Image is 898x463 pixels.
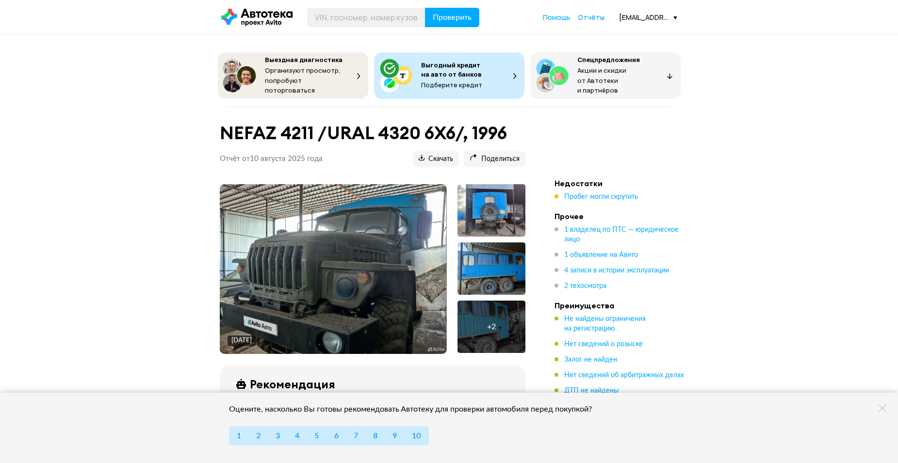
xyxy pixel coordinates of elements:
[220,154,323,164] p: Отчёт от 10 августа 2025 года
[578,13,604,22] a: Отчёты
[276,432,280,440] span: 3
[421,80,482,89] span: Подберите кредит
[419,155,453,164] span: Скачать
[354,432,358,440] span: 7
[577,66,626,95] span: Акции и скидки от Автотеки и партнёров
[530,52,681,99] button: СпецпредложенияАкции и скидки от Автотеки и партнёров
[577,55,640,64] span: Спецпредложения
[413,151,459,167] button: Скачать
[564,316,646,332] span: Не найдены ограничения на регистрацию
[564,387,619,394] span: ДТП не найдены
[265,66,341,95] span: Организуют просмотр, попробуют поторговаться
[564,267,669,274] span: 4 записи в истории эксплуатации
[365,426,385,446] button: 8
[425,8,479,27] button: Проверить
[373,432,377,440] span: 8
[256,432,261,440] span: 2
[433,14,472,21] span: Проверить
[421,61,482,79] span: Выгодный кредит на авто от банков
[543,13,571,22] a: Помощь
[555,301,690,310] h4: Преимущества
[229,426,249,446] button: 1
[555,211,690,221] h4: Прочее
[327,426,346,446] button: 6
[248,426,268,446] button: 2
[619,13,677,22] div: [EMAIL_ADDRESS][DOMAIN_NAME]
[295,432,299,440] span: 4
[265,55,343,64] span: Выездная диагностика
[229,404,605,414] div: Оцените, насколько Вы готовы рекомендовать Автотеку для проверки автомобиля перед покупкой?
[250,377,335,391] div: Рекомендация
[392,432,397,440] span: 9
[268,426,288,446] button: 3
[564,372,684,379] span: Нет сведений об арбитражных делах
[307,8,425,27] input: VIN, госномер, номер кузова
[231,336,252,345] div: [DATE]
[564,356,617,363] span: Залог не найден
[314,432,319,440] span: 5
[404,426,428,446] button: 10
[218,52,368,99] button: Выездная диагностикаОрганизуют просмотр, попробуют поторговаться
[564,341,643,348] span: Нет сведений о розыске
[287,426,307,446] button: 4
[374,52,524,99] button: Выгодный кредит на авто от банковПодберите кредит
[564,283,606,289] span: 2 техосмотра
[307,426,327,446] button: 5
[346,426,366,446] button: 7
[564,226,679,243] span: 1 владелец по ПТС — юридическое лицо
[564,193,638,200] span: Пробег могли скрутить
[470,155,520,164] span: Поделиться
[220,184,446,354] img: Main car
[564,252,638,258] span: 1 объявление на Авито
[412,432,421,440] span: 10
[237,432,241,440] span: 1
[220,123,525,144] h1: NEFAZ 4211 /URAL 4320 6X6/, 1996
[464,151,525,167] button: Поделиться
[334,432,339,440] span: 6
[555,178,690,188] h4: Недостатки
[487,322,496,332] div: + 2
[385,426,405,446] button: 9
